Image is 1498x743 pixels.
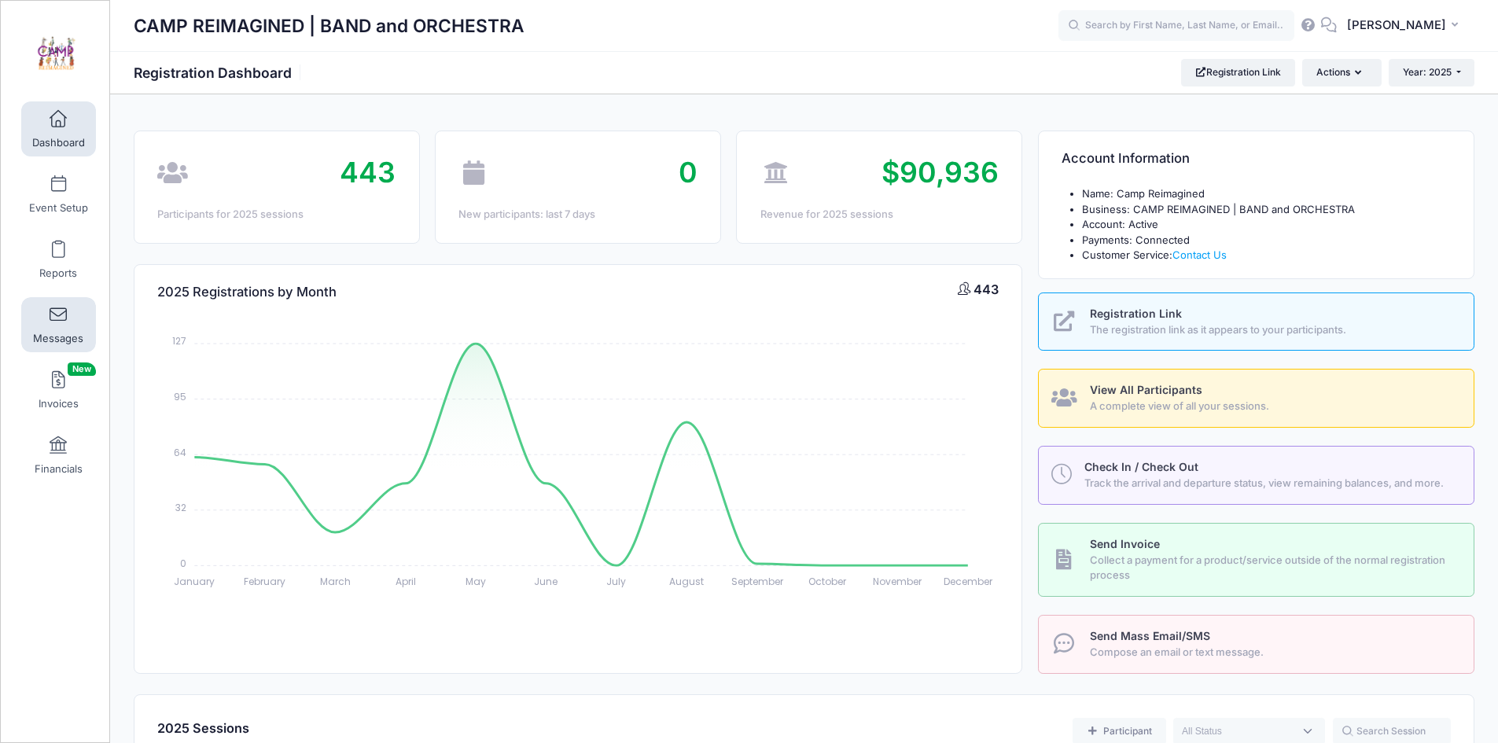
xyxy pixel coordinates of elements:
[1038,615,1474,674] a: Send Mass Email/SMS Compose an email or text message.
[974,281,999,297] span: 443
[134,8,524,44] h1: CAMP REIMAGINED | BAND and ORCHESTRA
[607,575,627,588] tspan: July
[21,101,96,156] a: Dashboard
[1090,399,1456,414] span: A complete view of all your sessions.
[760,207,999,223] div: Revenue for 2025 sessions
[1090,383,1202,396] span: View All Participants
[874,575,923,588] tspan: November
[1337,8,1474,44] button: [PERSON_NAME]
[808,575,847,588] tspan: October
[1389,59,1474,86] button: Year: 2025
[1172,248,1227,261] a: Contact Us
[68,362,96,376] span: New
[1090,645,1456,660] span: Compose an email or text message.
[33,332,83,345] span: Messages
[1082,186,1451,202] li: Name: Camp Reimagined
[181,556,187,569] tspan: 0
[340,155,396,189] span: 443
[1090,307,1182,320] span: Registration Link
[1058,10,1294,42] input: Search by First Name, Last Name, or Email...
[32,136,85,149] span: Dashboard
[1084,460,1198,473] span: Check In / Check Out
[21,362,96,417] a: InvoicesNew
[1090,537,1160,550] span: Send Invoice
[175,445,187,458] tspan: 64
[1403,66,1452,78] span: Year: 2025
[396,575,416,588] tspan: April
[1347,17,1446,34] span: [PERSON_NAME]
[1302,59,1381,86] button: Actions
[21,232,96,287] a: Reports
[1182,724,1294,738] textarea: Search
[944,575,993,588] tspan: December
[21,297,96,352] a: Messages
[157,270,337,314] h4: 2025 Registrations by Month
[669,575,704,588] tspan: August
[1090,553,1456,583] span: Collect a payment for a product/service outside of the normal registration process
[535,575,558,588] tspan: June
[1181,59,1295,86] a: Registration Link
[731,575,784,588] tspan: September
[176,501,187,514] tspan: 32
[157,720,249,736] span: 2025 Sessions
[39,397,79,410] span: Invoices
[458,207,697,223] div: New participants: last 7 days
[134,64,305,81] h1: Registration Dashboard
[175,390,187,403] tspan: 95
[882,155,999,189] span: $90,936
[320,575,351,588] tspan: March
[1038,446,1474,505] a: Check In / Check Out Track the arrival and departure status, view remaining balances, and more.
[1,17,111,91] a: CAMP REIMAGINED | BAND and ORCHESTRA
[39,267,77,280] span: Reports
[27,24,86,83] img: CAMP REIMAGINED | BAND and ORCHESTRA
[679,155,697,189] span: 0
[29,201,88,215] span: Event Setup
[1084,476,1456,491] span: Track the arrival and departure status, view remaining balances, and more.
[35,462,83,476] span: Financials
[1062,137,1190,182] h4: Account Information
[1038,523,1474,597] a: Send Invoice Collect a payment for a product/service outside of the normal registration process
[1038,292,1474,351] a: Registration Link The registration link as it appears to your participants.
[1082,233,1451,248] li: Payments: Connected
[1082,217,1451,233] li: Account: Active
[157,207,396,223] div: Participants for 2025 sessions
[1090,322,1456,338] span: The registration link as it appears to your participants.
[21,167,96,222] a: Event Setup
[1082,202,1451,218] li: Business: CAMP REIMAGINED | BAND and ORCHESTRA
[175,575,215,588] tspan: January
[21,428,96,483] a: Financials
[466,575,486,588] tspan: May
[245,575,286,588] tspan: February
[1090,629,1210,642] span: Send Mass Email/SMS
[1082,248,1451,263] li: Customer Service:
[173,334,187,348] tspan: 127
[1038,369,1474,428] a: View All Participants A complete view of all your sessions.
